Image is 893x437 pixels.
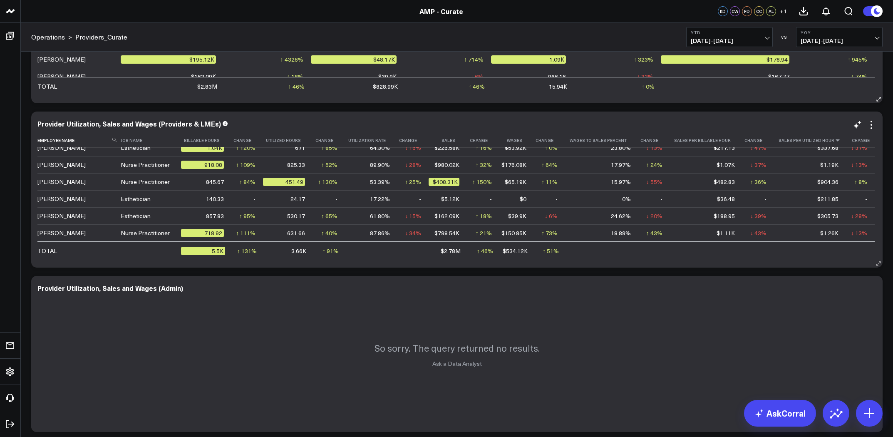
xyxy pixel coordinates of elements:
div: [PERSON_NAME] [37,144,86,152]
div: 918.08 [181,161,224,169]
div: $39.9K [378,72,397,81]
div: 845.67 [206,178,224,186]
div: 53.39% [370,178,390,186]
div: $167.77 [768,72,789,81]
div: ↓ 13% [851,161,867,169]
th: Utilization Rate [345,134,397,147]
a: AMP - Curate [419,7,463,16]
div: ↑ 32% [476,161,492,169]
div: Esthetician [121,144,151,152]
div: ↑ 74% [851,72,867,81]
th: Change [638,134,670,147]
div: $1.07K [717,161,735,169]
div: ↑ 0% [642,82,655,91]
div: ↑ 21% [476,229,492,237]
th: Utilized Hours [263,134,313,147]
div: [PERSON_NAME] [37,212,86,220]
a: Operations [31,32,65,42]
div: $980.02K [434,161,459,169]
div: 17.97% [611,161,631,169]
th: Job Name [121,134,181,147]
div: Nurse Practitioner [121,178,170,186]
div: ↓ 55% [646,178,662,186]
th: Change [742,134,774,147]
div: ↑ 46% [469,82,485,91]
div: ↑ 51% [543,247,559,255]
div: 631.66 [287,229,305,237]
div: $305.73 [817,212,838,220]
div: ↓ 37% [750,161,766,169]
div: ↓ 37% [851,144,867,152]
div: $828.99K [373,82,398,91]
div: Esthetician [121,212,151,220]
div: ↑ 323% [634,55,653,64]
div: ↓ 6% [545,212,558,220]
div: $2.78M [441,247,461,255]
div: ↑ 0% [545,144,558,152]
div: $2.83M [197,82,217,91]
div: 23.80% [611,144,631,152]
div: [PERSON_NAME] [37,195,86,203]
div: Esthetician [121,195,151,203]
th: Change [846,134,875,147]
div: ↑ 150% [472,178,492,186]
th: Change [231,134,263,147]
div: $226.58K [434,144,459,152]
div: ↑ 18% [287,72,303,81]
th: Change [534,134,566,147]
div: 140.33 [206,195,224,203]
div: ↑ 25% [405,178,421,186]
div: CW [730,6,740,16]
span: [DATE] - [DATE] [801,37,878,44]
div: ↓ 6% [471,72,484,81]
div: $162.09K [434,212,459,220]
div: $211.85 [817,195,838,203]
div: $0 [520,195,526,203]
th: Change [467,134,499,147]
div: ↓ 34% [405,229,421,237]
div: [PERSON_NAME] [37,55,86,64]
div: [PERSON_NAME] [37,229,86,237]
div: ↑ 84% [239,178,255,186]
th: Wages [499,134,534,147]
div: 89.90% [370,161,390,169]
div: TOTAL [37,82,57,91]
div: ↑ 43% [646,229,662,237]
div: 671 [295,144,305,152]
th: Change [397,134,429,147]
div: Provider Utilization, Sales and Wages (Admin) [37,283,183,293]
div: TOTAL [37,247,57,255]
b: YoY [801,30,878,35]
div: $150.85K [501,229,526,237]
div: ↑ 120% [236,144,255,152]
div: 718.92 [181,229,224,237]
div: Nurse Practitioner [121,229,170,237]
div: ↑ 65% [321,212,337,220]
div: $48.17K [311,55,397,64]
div: ↓ 28% [405,161,421,169]
div: $1.11K [717,229,735,237]
div: ↑ 131% [237,247,257,255]
div: > [31,32,72,42]
th: Change [313,134,345,147]
div: ↑ 91% [322,247,339,255]
th: Sales [429,134,467,147]
div: ↑ 52% [321,161,337,169]
p: So sorry. The query returned no results. [375,342,540,354]
div: $36.48 [717,195,735,203]
div: $188.95 [714,212,735,220]
div: $798.54K [434,229,459,237]
div: ↑ 95% [239,212,255,220]
div: 966.16 [548,72,566,81]
div: $904.36 [817,178,838,186]
div: Provider Utilization, Sales and Wages (Providers & LMEs) [37,119,221,128]
div: [PERSON_NAME] [37,178,86,186]
div: ↑ 130% [318,178,337,186]
div: $1.19K [820,161,838,169]
div: $53.92K [505,144,526,152]
div: 5.5K [181,247,225,255]
div: ↓ 47% [750,144,766,152]
b: YTD [691,30,768,35]
div: ↑ 111% [236,229,255,237]
div: [PERSON_NAME] [37,72,86,81]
